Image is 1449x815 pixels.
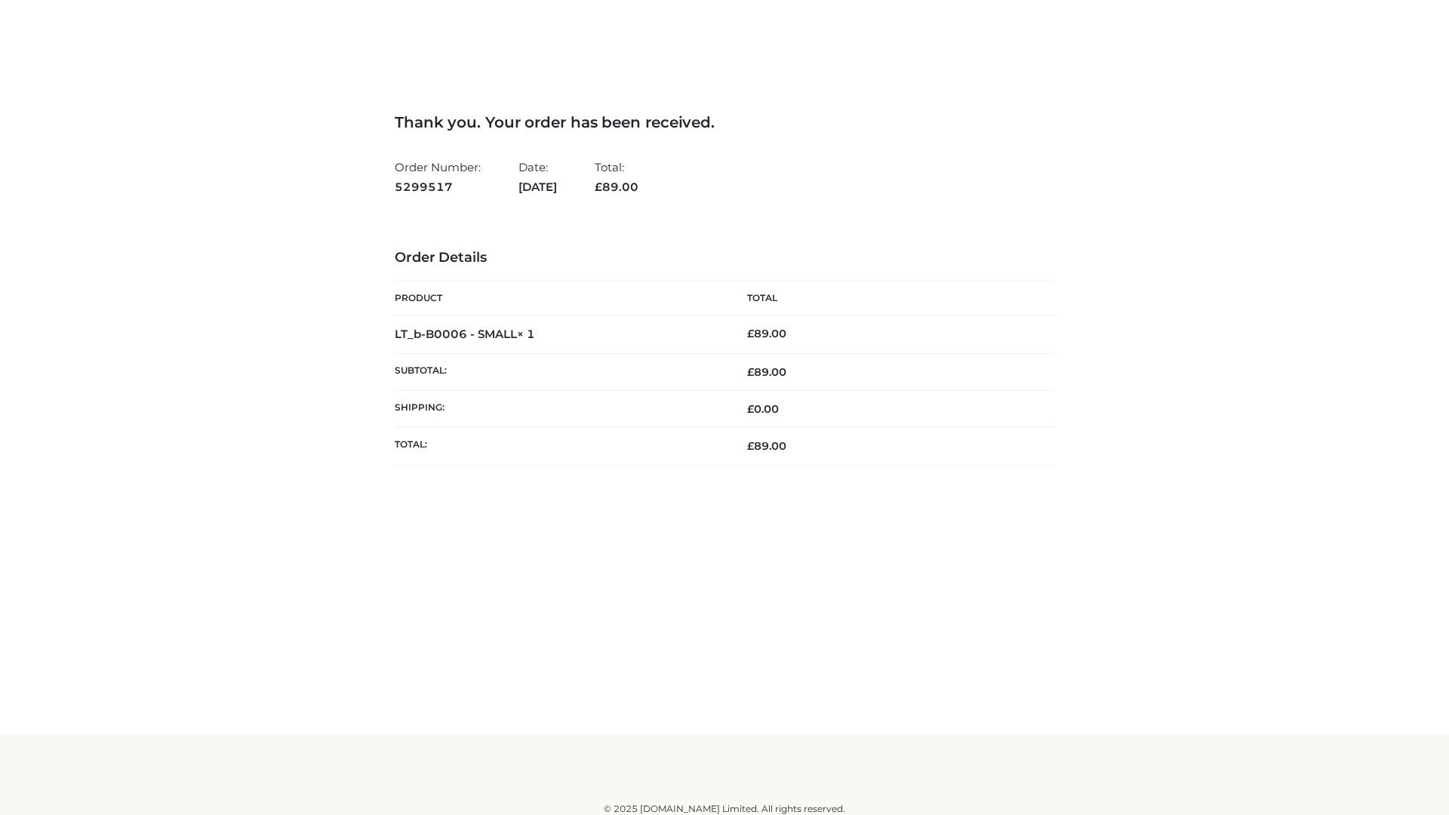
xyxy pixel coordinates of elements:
[395,391,724,428] th: Shipping:
[747,402,754,416] span: £
[518,177,557,197] strong: [DATE]
[724,281,1054,315] th: Total
[747,365,786,379] span: 89.00
[747,365,754,379] span: £
[747,327,786,340] bdi: 89.00
[395,281,724,315] th: Product
[395,177,481,197] strong: 5299517
[595,180,602,194] span: £
[518,154,557,200] li: Date:
[747,439,754,453] span: £
[595,154,638,200] li: Total:
[395,353,724,390] th: Subtotal:
[747,402,779,416] bdi: 0.00
[747,327,754,340] span: £
[517,327,535,341] strong: × 1
[747,439,786,453] span: 89.00
[395,250,1054,266] h3: Order Details
[395,327,535,341] strong: LT_b-B0006 - SMALL
[395,428,724,465] th: Total:
[595,180,638,194] span: 89.00
[395,154,481,200] li: Order Number:
[395,113,1054,131] h3: Thank you. Your order has been received.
